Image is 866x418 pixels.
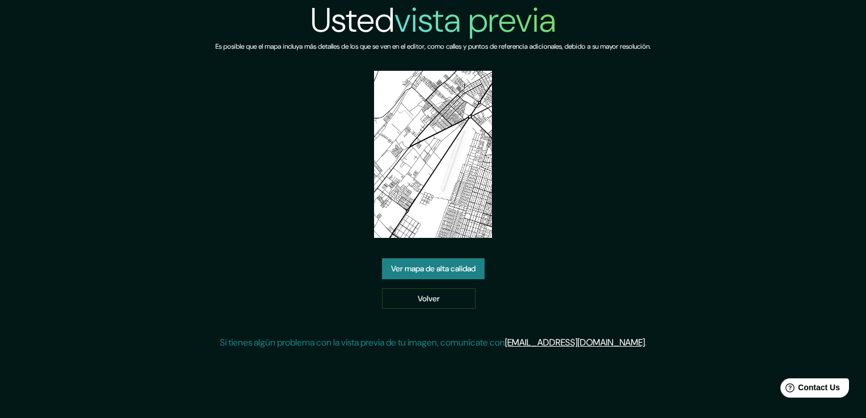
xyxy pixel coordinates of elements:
a: Volver [382,288,476,309]
a: [EMAIL_ADDRESS][DOMAIN_NAME] [505,336,645,348]
h6: Es posible que el mapa incluya más detalles de los que se ven en el editor, como calles y puntos ... [215,41,651,53]
img: created-map-preview [374,71,493,238]
a: Ver mapa de alta calidad [382,258,485,279]
iframe: Help widget launcher [765,374,854,406]
p: Si tienes algún problema con la vista previa de tu imagen, comunícate con . [220,336,647,349]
